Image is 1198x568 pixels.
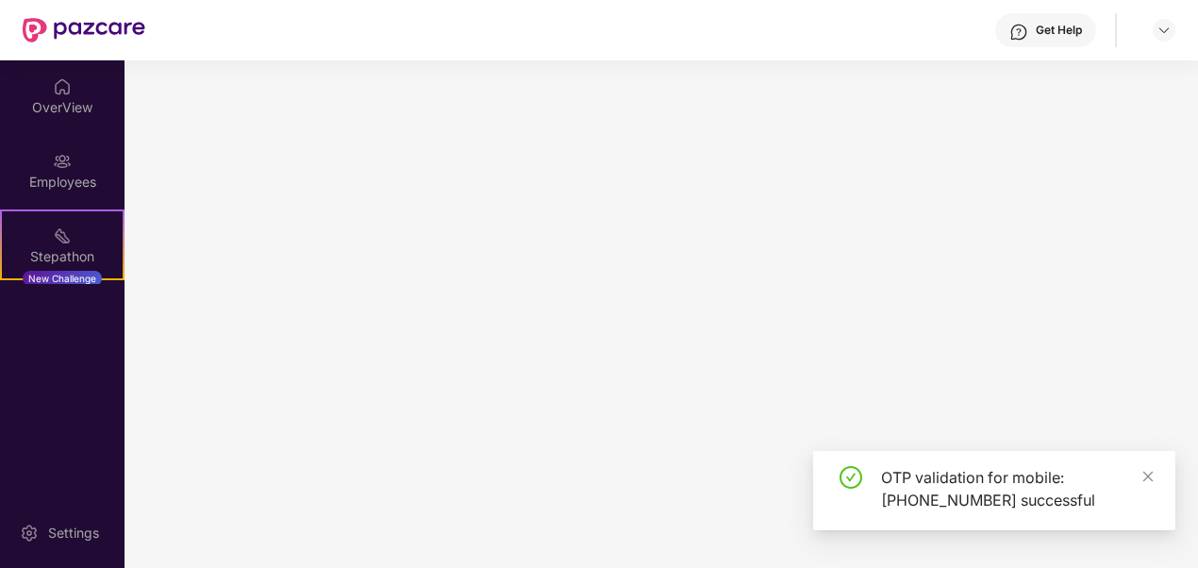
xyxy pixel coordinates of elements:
[53,77,72,96] img: svg+xml;base64,PHN2ZyBpZD0iSG9tZSIgeG1sbnM9Imh0dHA6Ly93d3cudzMub3JnLzIwMDAvc3ZnIiB3aWR0aD0iMjAiIG...
[20,524,39,543] img: svg+xml;base64,PHN2ZyBpZD0iU2V0dGluZy0yMHgyMCIgeG1sbnM9Imh0dHA6Ly93d3cudzMub3JnLzIwMDAvc3ZnIiB3aW...
[1009,23,1028,42] img: svg+xml;base64,PHN2ZyBpZD0iSGVscC0zMngzMiIgeG1sbnM9Imh0dHA6Ly93d3cudzMub3JnLzIwMDAvc3ZnIiB3aWR0aD...
[23,271,102,286] div: New Challenge
[53,152,72,171] img: svg+xml;base64,PHN2ZyBpZD0iRW1wbG95ZWVzIiB4bWxucz0iaHR0cDovL3d3dy53My5vcmcvMjAwMC9zdmciIHdpZHRoPS...
[53,226,72,245] img: svg+xml;base64,PHN2ZyB4bWxucz0iaHR0cDovL3d3dy53My5vcmcvMjAwMC9zdmciIHdpZHRoPSIyMSIgaGVpZ2h0PSIyMC...
[881,466,1153,511] div: OTP validation for mobile: [PHONE_NUMBER] successful
[2,247,123,266] div: Stepathon
[42,524,105,543] div: Settings
[1156,23,1172,38] img: svg+xml;base64,PHN2ZyBpZD0iRHJvcGRvd24tMzJ4MzIiIHhtbG5zPSJodHRwOi8vd3d3LnczLm9yZy8yMDAwL3N2ZyIgd2...
[1036,23,1082,38] div: Get Help
[840,466,862,489] span: check-circle
[23,18,145,42] img: New Pazcare Logo
[1141,470,1155,483] span: close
